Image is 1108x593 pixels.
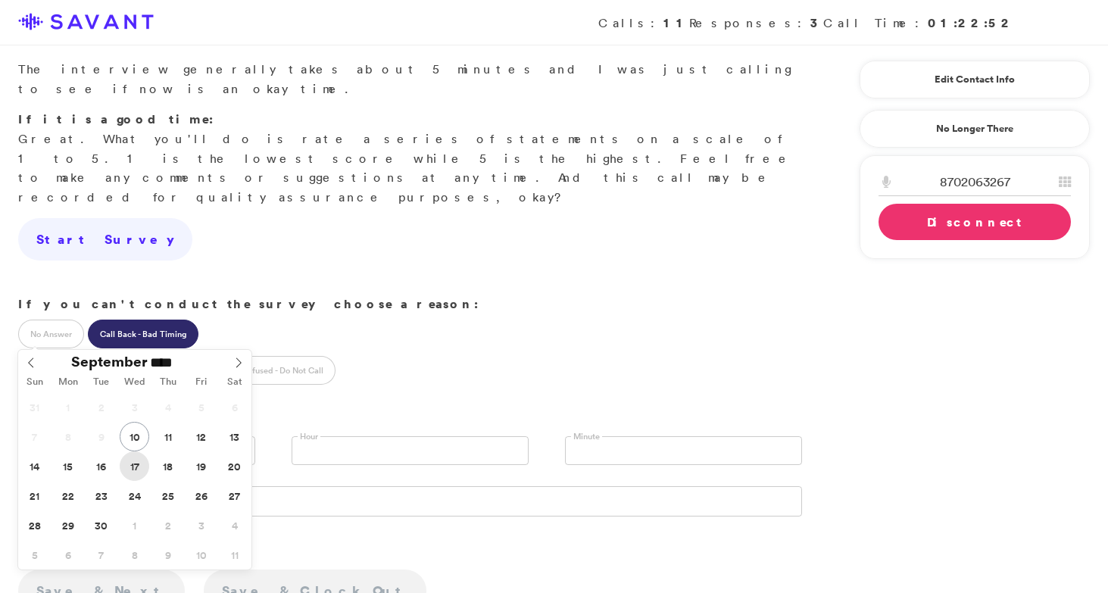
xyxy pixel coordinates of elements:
span: September 4, 2025 [153,392,183,422]
span: August 31, 2025 [20,392,49,422]
p: Great. What you'll do is rate a series of statements on a scale of 1 to 5. 1 is the lowest score ... [18,110,802,207]
span: October 4, 2025 [220,510,249,540]
span: October 11, 2025 [220,540,249,570]
span: September 14, 2025 [20,451,49,481]
span: September 21, 2025 [20,481,49,510]
span: October 5, 2025 [20,540,49,570]
span: October 2, 2025 [153,510,183,540]
span: September 29, 2025 [53,510,83,540]
label: Call Back - Bad Timing [88,320,198,348]
span: September 10, 2025 [120,422,149,451]
span: September 16, 2025 [86,451,116,481]
span: Fri [185,377,218,387]
span: September 1, 2025 [53,392,83,422]
label: Minute [571,431,602,442]
span: September 25, 2025 [153,481,183,510]
span: September 24, 2025 [120,481,149,510]
span: September 8, 2025 [53,422,83,451]
span: Wed [118,377,151,387]
span: September 30, 2025 [86,510,116,540]
strong: 01:22:52 [928,14,1014,31]
span: Mon [51,377,85,387]
span: September 5, 2025 [186,392,216,422]
span: September 3, 2025 [120,392,149,422]
span: October 7, 2025 [86,540,116,570]
span: October 8, 2025 [120,540,149,570]
span: September 19, 2025 [186,451,216,481]
span: September 11, 2025 [153,422,183,451]
span: Thu [151,377,185,387]
span: September 12, 2025 [186,422,216,451]
label: Hour [298,431,320,442]
span: October 3, 2025 [186,510,216,540]
a: Start Survey [18,218,192,261]
span: Tue [85,377,118,387]
label: No Answer [18,320,84,348]
span: September 15, 2025 [53,451,83,481]
a: No Longer There [860,110,1090,148]
span: September [71,354,148,369]
span: October 10, 2025 [186,540,216,570]
span: September 9, 2025 [86,422,116,451]
span: September 28, 2025 [20,510,49,540]
span: September 17, 2025 [120,451,149,481]
input: Year [148,354,202,370]
span: Sat [218,377,251,387]
span: September 18, 2025 [153,451,183,481]
a: Disconnect [879,204,1071,240]
span: September 22, 2025 [53,481,83,510]
label: Refused - Do Not Call [230,356,336,385]
strong: 3 [810,14,823,31]
span: September 20, 2025 [220,451,249,481]
span: October 9, 2025 [153,540,183,570]
span: September 13, 2025 [220,422,249,451]
span: Sun [18,377,51,387]
span: September 26, 2025 [186,481,216,510]
p: The interview generally takes about 5 minutes and I was just calling to see if now is an okay time. [18,60,802,98]
span: September 7, 2025 [20,422,49,451]
strong: 11 [663,14,689,31]
span: September 2, 2025 [86,392,116,422]
span: September 27, 2025 [220,481,249,510]
a: Edit Contact Info [879,67,1071,92]
span: September 6, 2025 [220,392,249,422]
strong: If it is a good time: [18,111,214,127]
span: September 23, 2025 [86,481,116,510]
span: October 1, 2025 [120,510,149,540]
strong: If you can't conduct the survey choose a reason: [18,295,479,312]
span: October 6, 2025 [53,540,83,570]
